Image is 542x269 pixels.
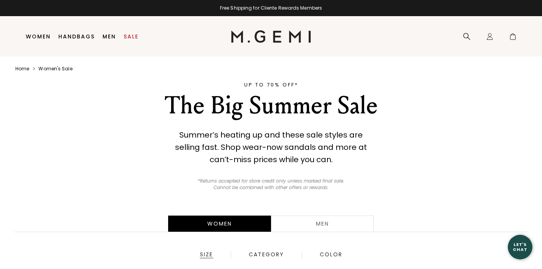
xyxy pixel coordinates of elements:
[271,216,374,232] a: Men
[231,30,311,43] img: M.Gemi
[129,92,413,120] div: The Big Summer Sale
[58,33,95,40] a: Handbags
[26,33,51,40] a: Women
[38,66,72,72] a: Women's sale
[319,251,343,258] div: Color
[248,251,284,258] div: Category
[167,129,375,166] div: Summer’s heating up and these sale styles are selling fast. Shop wear-now sandals and more at can...
[124,33,139,40] a: Sale
[508,242,532,252] div: Let's Chat
[193,178,349,191] p: *Returns accepted for store credit only unless marked final sale. Cannot be combined with other o...
[102,33,116,40] a: Men
[15,66,29,72] a: Home
[200,251,213,258] div: Size
[168,216,271,232] div: Women
[129,81,413,89] div: UP TO 70% OFF*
